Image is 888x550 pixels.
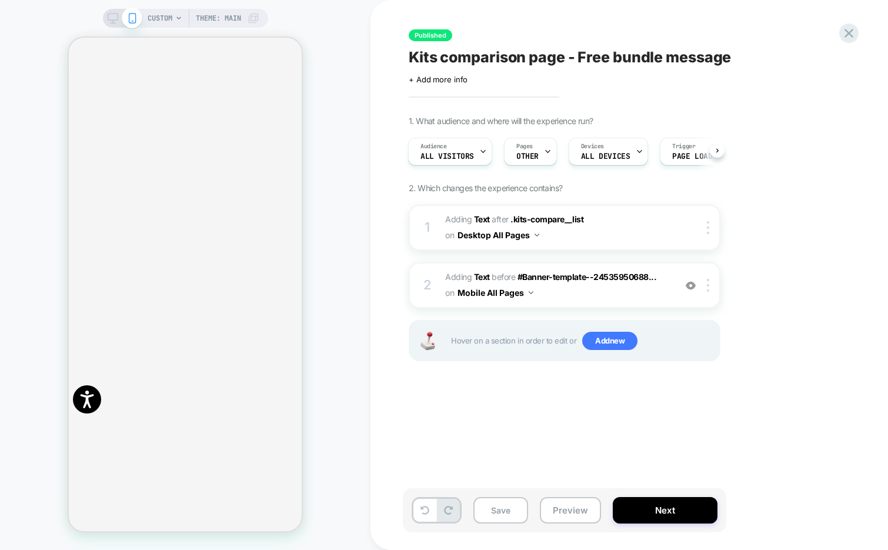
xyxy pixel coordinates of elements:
span: Audience [420,142,447,151]
span: .kits-compare__list [510,214,583,224]
b: Text [474,272,490,282]
span: on [445,285,454,300]
span: BEFORE [492,272,515,282]
span: Theme: MAIN [196,9,241,28]
img: close [707,221,709,234]
span: on [445,228,454,242]
span: Hover on a section in order to edit or [451,332,713,351]
b: Text [474,214,490,224]
img: crossed eye [686,281,696,291]
button: Save [473,497,528,524]
span: Page Load [672,152,712,161]
div: 2 [422,274,433,297]
span: OTHER [516,152,539,161]
span: CUSTOM [148,9,172,28]
span: Trigger [672,142,695,151]
span: ALL DEVICES [581,152,630,161]
div: 1 [422,216,433,239]
span: #Banner-template--24535950688... [518,272,657,282]
span: Devices [581,142,604,151]
span: Add new [582,332,637,351]
span: Kits comparison page - Free bundle message [409,48,731,66]
span: 2. Which changes the experience contains? [409,183,562,193]
button: Desktop All Pages [458,226,539,244]
button: Mobile All Pages [458,284,533,301]
span: Pages [516,142,533,151]
span: All Visitors [420,152,474,161]
span: Published [409,29,452,41]
span: 1. What audience and where will the experience run? [409,116,593,126]
button: Next [613,497,717,524]
img: down arrow [529,291,533,294]
img: close [707,279,709,292]
span: + Add more info [409,75,468,84]
img: Joystick [416,332,439,350]
span: Adding [445,214,490,224]
span: AFTER [492,214,509,224]
button: Preview [540,497,601,524]
img: down arrow [535,234,539,236]
span: Adding [445,272,490,282]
